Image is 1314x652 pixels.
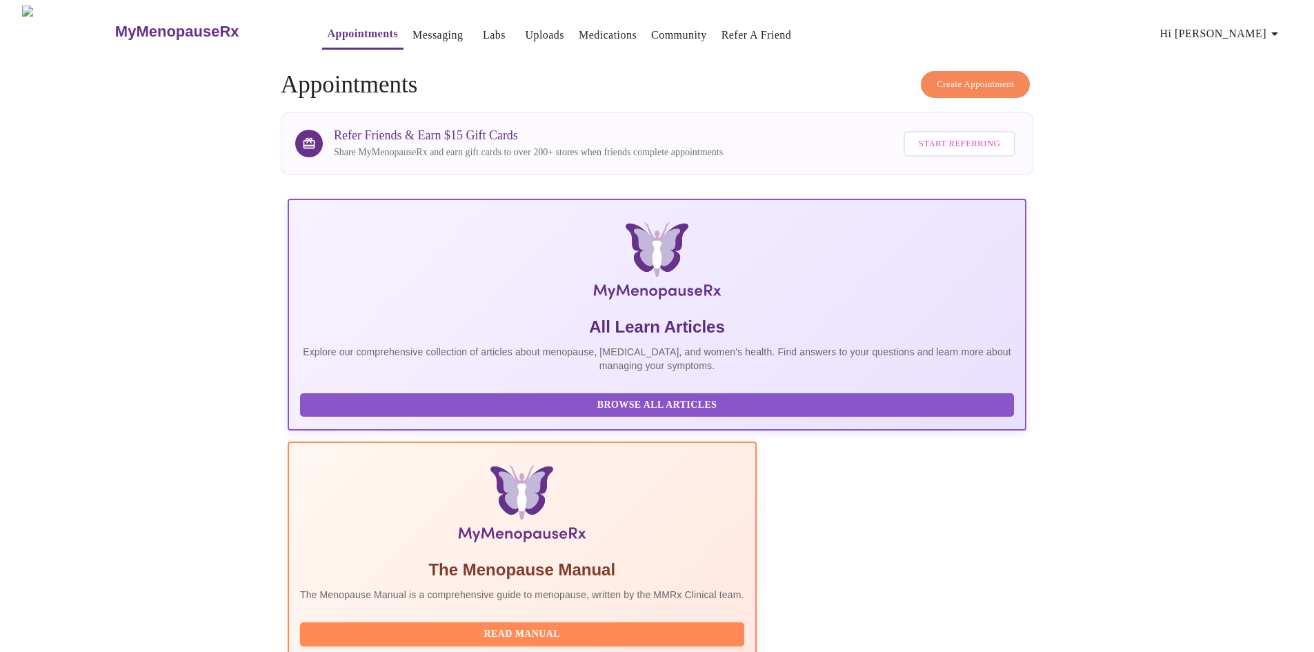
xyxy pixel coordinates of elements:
span: Browse All Articles [314,397,1000,414]
img: MyMenopauseRx Logo [411,222,903,305]
span: Read Manual [314,626,730,643]
p: Share MyMenopauseRx and earn gift cards to over 200+ stores when friends complete appointments [334,146,723,159]
img: MyMenopauseRx Logo [22,6,113,57]
a: Browse All Articles [300,398,1017,410]
h5: All Learn Articles [300,316,1014,338]
a: MyMenopauseRx [113,8,294,56]
a: Read Manual [300,627,748,639]
a: Labs [483,26,506,45]
button: Refer a Friend [716,21,797,49]
a: Community [651,26,707,45]
button: Hi [PERSON_NAME] [1155,20,1288,48]
button: Messaging [407,21,468,49]
p: The Menopause Manual is a comprehensive guide to menopause, written by the MMRx Clinical team. [300,588,744,602]
span: Create Appointment [937,77,1014,92]
button: Browse All Articles [300,393,1014,417]
h5: The Menopause Manual [300,559,744,581]
p: Explore our comprehensive collection of articles about menopause, [MEDICAL_DATA], and women's hea... [300,345,1014,373]
a: Refer a Friend [721,26,792,45]
button: Create Appointment [921,71,1030,98]
a: Start Referring [900,124,1019,164]
h3: Refer Friends & Earn $15 Gift Cards [334,128,723,143]
button: Start Referring [904,131,1015,157]
a: Appointments [328,24,398,43]
button: Appointments [322,20,404,50]
button: Read Manual [300,622,744,646]
button: Community [646,21,713,49]
h3: MyMenopauseRx [115,23,239,41]
a: Uploads [525,26,564,45]
a: Medications [579,26,637,45]
img: Menopause Manual [370,465,673,548]
span: Hi [PERSON_NAME] [1160,24,1283,43]
span: Start Referring [919,136,1000,152]
button: Uploads [519,21,570,49]
button: Labs [472,21,516,49]
h4: Appointments [281,71,1033,99]
a: Messaging [412,26,463,45]
button: Medications [573,21,642,49]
